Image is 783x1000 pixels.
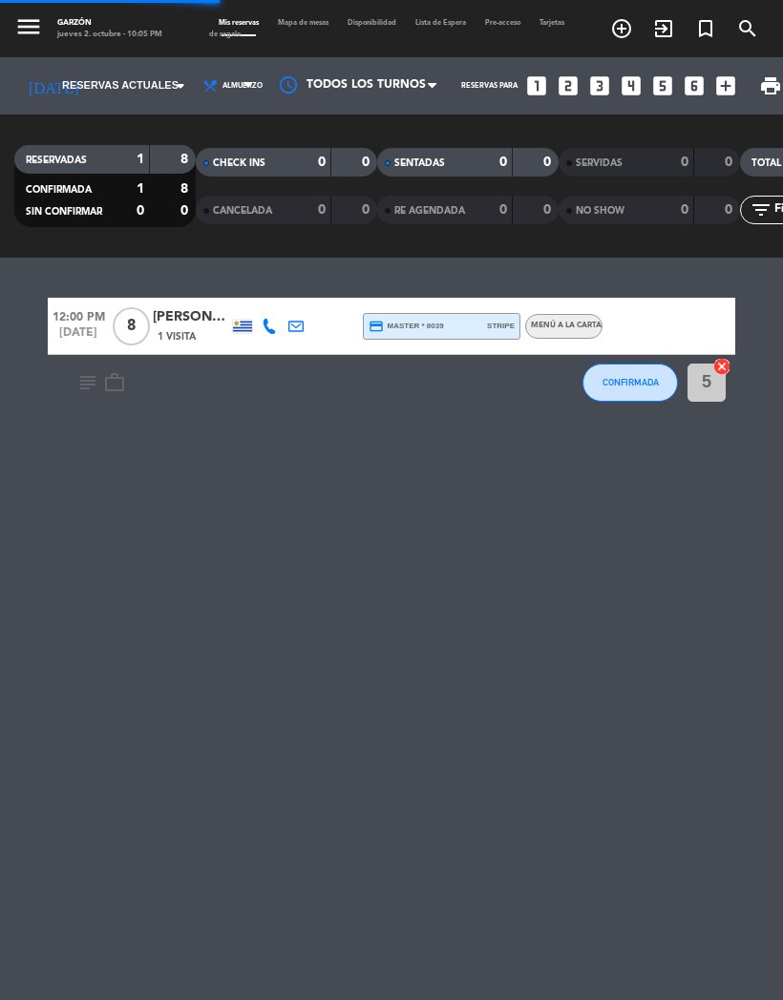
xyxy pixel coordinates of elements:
[213,158,265,168] span: CHECK INS
[76,371,99,394] i: subject
[725,156,736,169] strong: 0
[153,306,229,328] div: [PERSON_NAME]
[406,19,476,27] span: Lista de Espera
[487,320,515,332] span: stripe
[180,204,192,218] strong: 0
[587,73,612,98] i: looks_3
[499,156,507,169] strong: 0
[57,29,162,40] div: jueves 2. octubre - 10:05 PM
[213,206,272,216] span: CANCELADA
[576,158,623,168] span: SERVIDAS
[137,153,144,166] strong: 1
[685,12,727,45] span: Reserva especial
[268,19,338,27] span: Mapa de mesas
[362,156,373,169] strong: 0
[362,203,373,217] strong: 0
[531,322,602,329] span: MENÚ A LA CARTA
[394,206,465,216] span: RE AGENDADA
[681,203,688,217] strong: 0
[619,73,644,98] i: looks_4
[209,19,268,27] span: Mis reservas
[543,203,555,217] strong: 0
[750,198,772,221] i: filter_list
[14,12,43,45] button: menu
[650,73,675,98] i: looks_5
[48,304,109,326] span: 12:00 PM
[556,73,581,98] i: looks_two
[113,307,150,345] span: 8
[26,207,102,217] span: SIN CONFIRMAR
[180,182,192,196] strong: 8
[57,17,162,29] div: Garzón
[103,371,126,394] i: work_outline
[601,12,643,45] span: RESERVAR MESA
[14,69,93,103] i: [DATE]
[751,158,781,168] span: TOTAL
[137,204,144,218] strong: 0
[48,326,109,348] span: [DATE]
[476,19,530,27] span: Pre-acceso
[26,156,87,165] span: RESERVADAS
[681,156,688,169] strong: 0
[180,153,192,166] strong: 8
[318,203,326,217] strong: 0
[461,82,518,91] span: Reservas para
[713,73,738,98] i: add_box
[582,364,678,402] button: CONFIRMADA
[652,17,675,40] i: exit_to_app
[158,329,196,344] span: 1 Visita
[137,182,144,196] strong: 1
[727,12,769,45] span: BUSCAR
[694,17,717,40] i: turned_in_not
[318,156,326,169] strong: 0
[169,74,192,97] i: arrow_drop_down
[714,359,730,375] img: close.png
[26,185,92,195] span: CONFIRMADA
[610,17,633,40] i: add_circle_outline
[603,377,659,387] span: CONFIRMADA
[759,74,782,97] span: print
[394,158,445,168] span: SENTADAS
[725,203,736,217] strong: 0
[62,77,179,94] span: Reservas actuales
[524,73,549,98] i: looks_one
[338,19,406,27] span: Disponibilidad
[736,17,759,40] i: search
[369,319,444,334] span: master * 8039
[499,203,507,217] strong: 0
[14,12,43,41] i: menu
[543,156,555,169] strong: 0
[576,206,624,216] span: NO SHOW
[369,319,384,334] i: credit_card
[682,73,707,98] i: looks_6
[643,12,685,45] span: WALK IN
